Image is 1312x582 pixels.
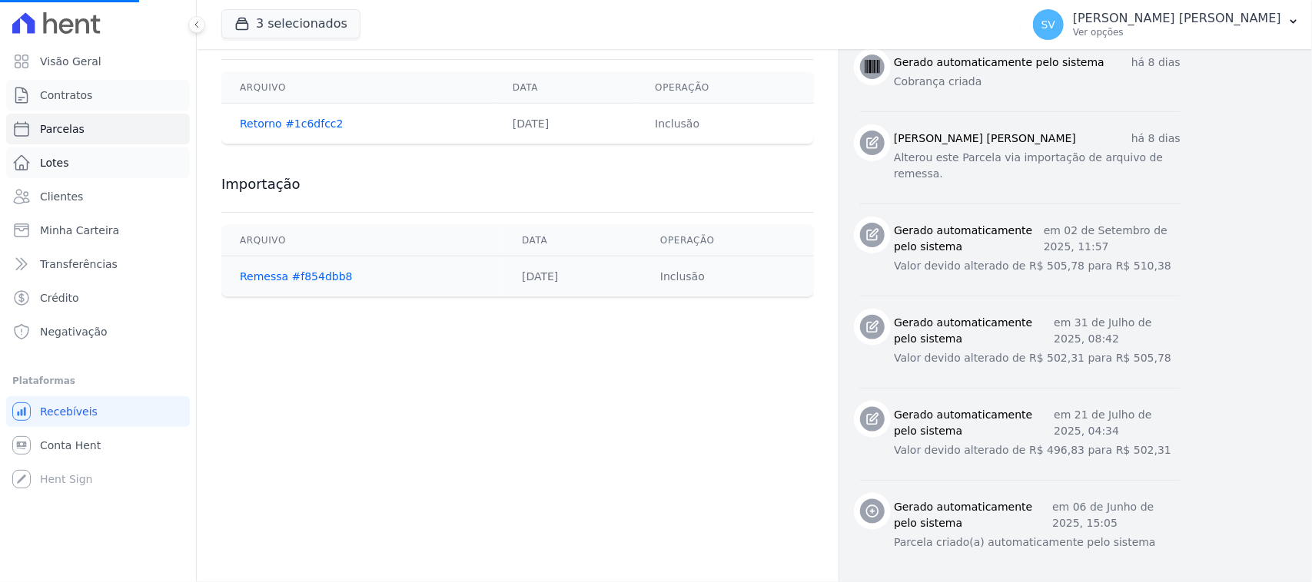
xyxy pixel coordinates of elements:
[894,315,1054,347] h3: Gerado automaticamente pelo sistema
[636,72,814,104] th: Operação
[642,225,814,256] th: Operação
[503,256,642,297] td: [DATE]
[6,46,190,77] a: Visão Geral
[1054,315,1181,347] p: em 31 de Julho de 2025, 08:42
[40,88,92,103] span: Contratos
[494,72,636,104] th: Data
[1073,26,1281,38] p: Ver opções
[1044,223,1181,255] p: em 02 de Setembro de 2025, 11:57
[40,189,83,204] span: Clientes
[1073,11,1281,26] p: [PERSON_NAME] [PERSON_NAME]
[6,181,190,212] a: Clientes
[894,534,1181,551] p: Parcela criado(a) automaticamente pelo sistema
[12,372,184,390] div: Plataformas
[6,396,190,427] a: Recebíveis
[6,80,190,111] a: Contratos
[6,283,190,313] a: Crédito
[642,256,814,297] td: Inclusão
[636,104,814,144] td: Inclusão
[240,117,344,130] a: Retorno #1c6dfcc2
[894,407,1054,439] h3: Gerado automaticamente pelo sistema
[40,256,118,272] span: Transferências
[894,442,1181,458] p: Valor devido alterado de R$ 496,83 para R$ 502,31
[6,249,190,279] a: Transferências
[1052,499,1181,531] p: em 06 de Junho de 2025, 15:05
[6,215,190,246] a: Minha Carteira
[894,223,1044,255] h3: Gerado automaticamente pelo sistema
[221,9,360,38] button: 3 selecionados
[894,150,1181,182] p: Alterou este Parcela via importação de arquivo de remessa.
[40,404,98,419] span: Recebíveis
[894,499,1052,531] h3: Gerado automaticamente pelo sistema
[1021,3,1312,46] button: SV [PERSON_NAME] [PERSON_NAME] Ver opções
[894,55,1104,71] h3: Gerado automaticamente pelo sistema
[40,438,101,453] span: Conta Hent
[1131,55,1181,71] p: há 8 dias
[1054,407,1181,439] p: em 21 de Julho de 2025, 04:34
[40,290,79,306] span: Crédito
[221,225,503,256] th: Arquivo
[894,131,1076,147] h3: [PERSON_NAME] [PERSON_NAME]
[503,225,642,256] th: Data
[40,121,85,137] span: Parcelas
[40,223,119,238] span: Minha Carteira
[494,104,636,144] td: [DATE]
[6,147,190,178] a: Lotes
[221,175,814,193] h3: Importação
[894,258,1181,274] p: Valor devido alterado de R$ 505,78 para R$ 510,38
[6,430,190,461] a: Conta Hent
[1041,19,1055,30] span: SV
[894,350,1181,366] p: Valor devido alterado de R$ 502,31 para R$ 505,78
[40,54,101,69] span: Visão Geral
[6,114,190,144] a: Parcelas
[40,324,108,339] span: Negativação
[221,72,494,104] th: Arquivo
[6,316,190,347] a: Negativação
[1131,131,1181,147] p: há 8 dias
[894,74,1181,90] p: Cobrança criada
[40,155,69,170] span: Lotes
[240,270,353,283] a: Remessa #f854dbb8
